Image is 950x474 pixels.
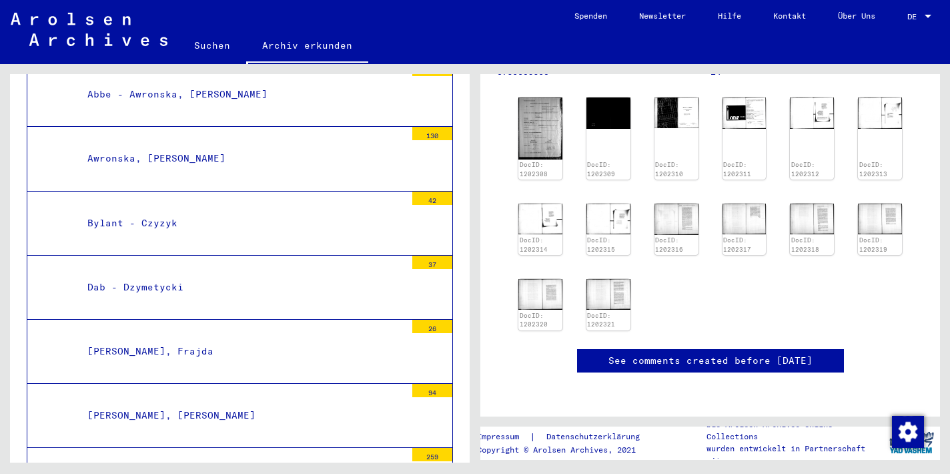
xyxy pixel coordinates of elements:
[907,12,922,21] span: DE
[77,403,406,429] div: [PERSON_NAME], [PERSON_NAME]
[77,81,406,107] div: Abbe - Awronska, [PERSON_NAME]
[412,448,452,461] div: 259
[723,161,751,178] a: DocID: 1202311
[518,204,562,235] img: 001.jpg
[536,430,656,444] a: Datenschutzerklärung
[586,97,630,129] img: 001.jpg
[586,204,630,234] img: 001.jpg
[587,236,615,253] a: DocID: 1202315
[608,354,813,368] a: See comments created before [DATE]
[520,236,548,253] a: DocID: 1202314
[887,426,937,459] img: yv_logo.png
[791,236,819,253] a: DocID: 1202318
[586,279,630,310] img: 001.jpg
[412,127,452,140] div: 130
[587,161,615,178] a: DocID: 1202309
[859,161,887,178] a: DocID: 1202313
[77,210,406,236] div: Bylant - Czyzyk
[477,444,656,456] p: Copyright © Arolsen Archives, 2021
[654,97,698,128] img: 001.jpg
[412,256,452,269] div: 37
[518,279,562,310] img: 001.jpg
[892,416,924,448] img: Zustimmung ändern
[412,384,452,397] div: 94
[412,320,452,333] div: 26
[477,430,530,444] a: Impressum
[858,204,902,235] img: 001.jpg
[520,312,548,328] a: DocID: 1202320
[706,419,883,443] p: Die Arolsen Archives Online-Collections
[723,97,767,129] img: 001.jpg
[723,236,751,253] a: DocID: 1202317
[859,236,887,253] a: DocID: 1202319
[520,161,548,178] a: DocID: 1202308
[77,274,406,300] div: Dab - Dzymetycki
[412,192,452,205] div: 42
[477,430,656,444] div: |
[858,97,902,128] img: 001.jpg
[655,236,683,253] a: DocID: 1202316
[791,161,819,178] a: DocID: 1202312
[655,161,683,178] a: DocID: 1202310
[77,146,406,172] div: Awronska, [PERSON_NAME]
[587,312,615,328] a: DocID: 1202321
[790,97,834,128] img: 001.jpg
[11,13,167,46] img: Arolsen_neg.svg
[246,29,368,64] a: Archiv erkunden
[654,204,698,235] img: 001.jpg
[790,204,834,235] img: 001.jpg
[706,443,883,467] p: wurden entwickelt in Partnerschaft mit
[178,29,246,61] a: Suchen
[518,97,562,159] img: 001.jpg
[723,204,767,235] img: 001.jpg
[77,338,406,365] div: [PERSON_NAME], Frajda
